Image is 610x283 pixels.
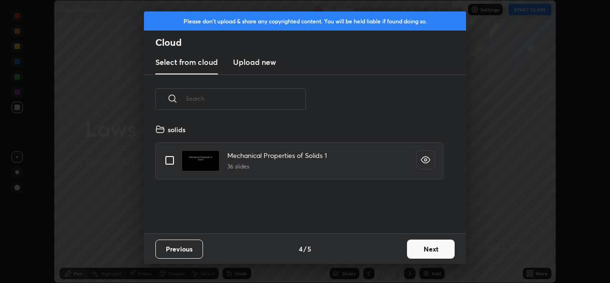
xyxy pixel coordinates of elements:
h4: / [304,244,306,254]
div: grid [144,121,455,233]
h4: 4 [299,244,303,254]
h5: 36 slides [227,162,327,171]
h3: Select from cloud [155,56,218,68]
h4: 5 [307,244,311,254]
h4: Mechanical Properties of Solids 1 [227,150,327,160]
input: Search [186,78,306,119]
button: Next [407,240,455,259]
h3: Upload new [233,56,276,68]
h4: solids [168,125,185,135]
h2: Cloud [155,36,466,49]
button: Previous [155,240,203,259]
div: Please don't upload & share any copyrighted content. You will be held liable if found doing so. [144,11,466,31]
img: 1696825701PYEDFS.pdf [182,150,220,171]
